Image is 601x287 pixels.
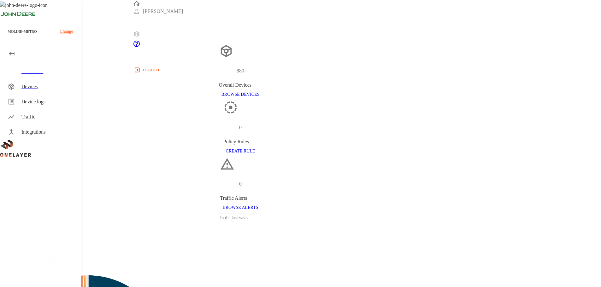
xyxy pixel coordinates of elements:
[223,148,258,153] a: CREATE RULE
[133,65,549,75] a: logout
[239,180,242,188] p: 0
[143,8,183,15] p: [PERSON_NAME]
[133,43,140,49] span: Support Portal
[219,81,262,89] div: Overall Devices
[220,214,261,222] h3: In the last week
[219,89,262,100] button: BROWSE DEVICES
[220,194,261,202] div: Traffic Alerts
[239,124,242,131] p: 0
[220,202,261,214] button: BROWSE ALERTS
[133,65,162,75] button: logout
[219,91,262,97] a: BROWSE DEVICES
[133,43,140,49] a: onelayer-support
[223,138,258,146] div: Policy Rules
[220,204,261,210] a: BROWSE ALERTS
[223,146,258,157] button: CREATE RULE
